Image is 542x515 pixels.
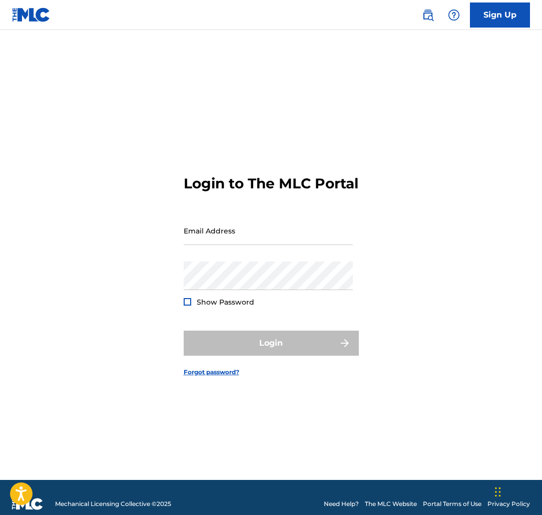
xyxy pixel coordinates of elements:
a: Portal Terms of Use [423,499,481,508]
img: MLC Logo [12,8,51,22]
span: Mechanical Licensing Collective © 2025 [55,499,171,508]
a: Forgot password? [184,368,239,377]
h3: Login to The MLC Portal [184,175,358,192]
a: Privacy Policy [487,499,530,508]
img: logo [12,498,43,510]
a: Need Help? [324,499,359,508]
a: Public Search [418,5,438,25]
img: search [422,9,434,21]
div: Drag [495,477,501,507]
a: The MLC Website [365,499,417,508]
div: Help [444,5,464,25]
a: Sign Up [470,3,530,28]
img: help [448,9,460,21]
span: Show Password [197,298,254,307]
iframe: Chat Widget [492,467,542,515]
